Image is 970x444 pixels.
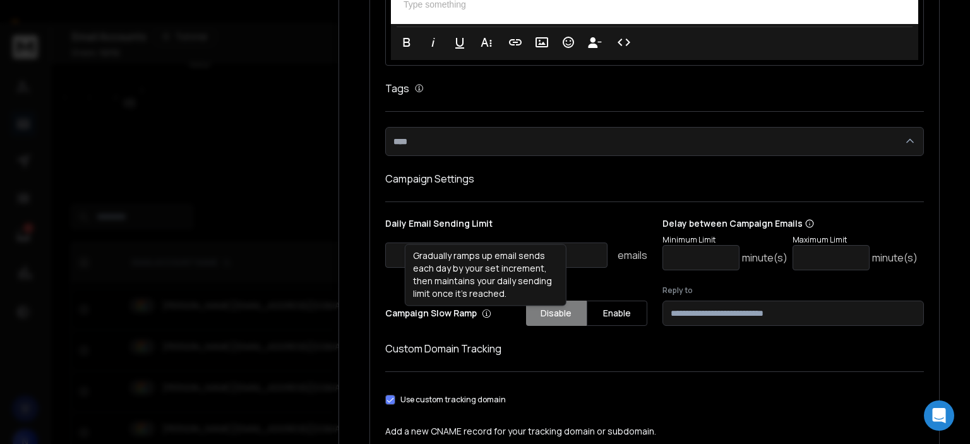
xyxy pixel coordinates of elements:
p: Add a new CNAME record for your tracking domain or subdomain. [385,425,924,438]
p: emails [618,248,647,263]
h1: Tags [385,81,409,96]
p: minute(s) [872,250,918,265]
button: Underline (Ctrl+U) [448,30,472,55]
div: Gradually ramps up email sends each day by your set increment, then maintains your daily sending ... [405,244,566,306]
h1: Custom Domain Tracking [385,341,924,356]
div: Open Intercom Messenger [924,400,954,431]
h1: Campaign Settings [385,171,924,186]
p: Daily Email Sending Limit [385,217,647,235]
label: Reply to [662,285,925,296]
p: Maximum Limit [793,235,918,245]
p: Minimum Limit [662,235,787,245]
button: Code View [612,30,636,55]
p: Delay between Campaign Emails [662,217,918,230]
button: Disable [526,301,587,326]
button: Enable [587,301,647,326]
button: Bold (Ctrl+B) [395,30,419,55]
button: Emoticons [556,30,580,55]
button: Insert Image (Ctrl+P) [530,30,554,55]
button: Insert Link (Ctrl+K) [503,30,527,55]
label: Use custom tracking domain [400,395,506,405]
button: More Text [474,30,498,55]
button: Italic (Ctrl+I) [421,30,445,55]
p: Campaign Slow Ramp [385,307,491,320]
p: minute(s) [742,250,787,265]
